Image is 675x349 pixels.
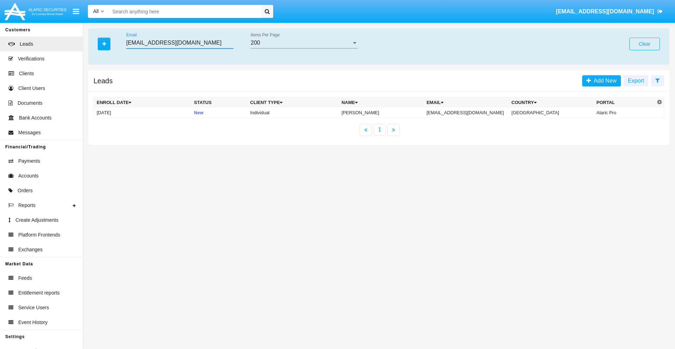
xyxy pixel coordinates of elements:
[18,157,40,165] span: Payments
[18,187,33,194] span: Orders
[18,172,39,180] span: Accounts
[18,274,32,282] span: Feeds
[18,55,44,63] span: Verifications
[109,5,259,18] input: Search
[18,319,47,326] span: Event History
[20,40,33,48] span: Leads
[629,38,660,50] button: Clear
[553,2,666,21] a: [EMAIL_ADDRESS][DOMAIN_NAME]
[247,97,339,108] th: Client Type
[19,114,52,122] span: Bank Accounts
[247,108,339,118] td: Individual
[191,97,247,108] th: Status
[18,99,43,107] span: Documents
[556,8,654,14] span: [EMAIL_ADDRESS][DOMAIN_NAME]
[18,289,60,297] span: Entitlement reports
[94,108,191,118] td: [DATE]
[94,97,191,108] th: Enroll Date
[509,97,594,108] th: Country
[18,129,41,136] span: Messages
[424,97,509,108] th: Email
[339,108,424,118] td: [PERSON_NAME]
[4,1,67,22] img: Logo image
[628,78,644,84] span: Export
[594,108,655,118] td: Alaric Pro
[424,108,509,118] td: [EMAIL_ADDRESS][DOMAIN_NAME]
[93,8,99,14] span: All
[251,40,260,46] span: 200
[582,75,621,86] a: Add New
[19,70,34,77] span: Clients
[18,304,49,311] span: Service Users
[15,216,58,224] span: Create Adjustments
[88,8,109,15] a: All
[18,202,36,209] span: Reports
[18,85,45,92] span: Client Users
[594,97,655,108] th: Portal
[509,108,594,118] td: [GEOGRAPHIC_DATA]
[624,75,648,86] button: Export
[191,108,247,118] td: New
[18,246,43,253] span: Exchanges
[591,78,617,84] span: Add New
[18,231,60,239] span: Platform Frontends
[339,97,424,108] th: Name
[94,78,113,84] h5: Leads
[88,124,669,136] nav: paginator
